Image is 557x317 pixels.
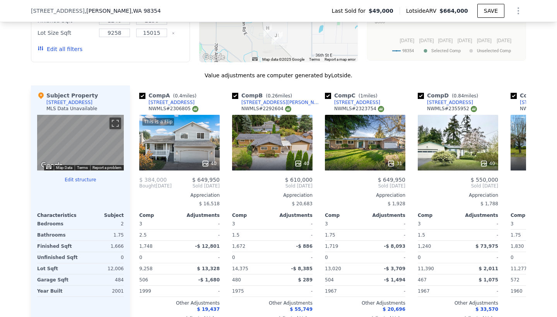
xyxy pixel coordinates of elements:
[480,201,498,206] span: $ 1,788
[325,92,381,99] div: Comp C
[511,277,519,283] span: 572
[241,99,322,106] div: [STREET_ADDRESS][PERSON_NAME]
[82,252,124,263] div: 0
[195,244,220,249] span: -$ 12,801
[460,252,498,263] div: -
[37,286,79,297] div: Year Built
[232,212,272,218] div: Comp
[511,221,514,227] span: 3
[325,300,405,306] div: Other Adjustments
[274,252,313,263] div: -
[268,93,278,99] span: 0.26
[139,277,148,283] span: 506
[139,183,156,189] span: Bought
[460,230,498,240] div: -
[292,201,313,206] span: $ 20,683
[139,286,178,297] div: 1999
[325,255,328,260] span: 0
[355,93,381,99] span: ( miles)
[367,230,405,240] div: -
[232,277,241,283] span: 480
[139,92,200,99] div: Comp A
[418,212,458,218] div: Comp
[406,7,439,15] span: Lotside ARV
[511,230,549,240] div: 1.75
[38,27,94,38] div: Lot Size Sqft
[82,263,124,274] div: 12,006
[418,99,473,106] a: [STREET_ADDRESS]
[56,165,72,170] button: Map Data
[511,212,551,218] div: Comp
[232,92,295,99] div: Comp B
[479,277,498,283] span: $ 1,075
[175,93,182,99] span: 0.4
[331,7,369,15] span: Last Sold for
[181,286,220,297] div: -
[37,115,124,170] div: Street View
[181,252,220,263] div: -
[263,24,272,37] div: 2916 87th Avenue Ct E
[37,263,79,274] div: Lot Sqft
[511,244,524,249] span: 1,830
[479,266,498,271] span: $ 2,011
[460,218,498,229] div: -
[139,221,142,227] span: 3
[325,183,405,189] span: Sold [DATE]
[497,38,511,43] text: [DATE]
[46,106,97,112] div: MLS Data Unavailable
[325,277,334,283] span: 504
[262,57,304,61] span: Map data ©2025 Google
[325,230,364,240] div: 1.75
[418,255,421,260] span: 0
[192,106,198,112] img: NWMLS Logo
[197,266,220,271] span: $ 13,328
[274,286,313,297] div: -
[427,99,473,106] div: [STREET_ADDRESS]
[139,212,179,218] div: Comp
[383,307,405,312] span: $ 20,696
[85,7,161,15] span: , [PERSON_NAME]
[325,192,405,198] div: Appreciation
[37,241,79,252] div: Finished Sqft
[325,244,338,249] span: 1,719
[232,230,271,240] div: 1.5
[431,48,461,53] text: Selected Comp
[132,8,161,14] span: , WA 98354
[325,221,328,227] span: 3
[418,286,456,297] div: 1967
[82,274,124,285] div: 484
[37,92,98,99] div: Subject Property
[378,177,405,183] span: $ 649,950
[325,266,341,271] span: 13,020
[37,177,124,183] button: Edit structure
[139,244,152,249] span: 1,748
[172,32,175,35] button: Clear
[438,38,453,43] text: [DATE]
[334,99,380,106] div: [STREET_ADDRESS]
[298,277,313,283] span: $ 289
[458,38,472,43] text: [DATE]
[384,277,405,283] span: -$ 1,494
[367,286,405,297] div: -
[418,192,498,198] div: Appreciation
[365,212,405,218] div: Adjustments
[384,266,405,271] span: -$ 3,709
[252,57,258,61] button: Keyboard shortcuts
[511,3,526,19] button: Show Options
[202,160,217,167] div: 40
[179,212,220,218] div: Adjustments
[181,218,220,229] div: -
[37,115,124,170] div: Map
[477,38,492,43] text: [DATE]
[192,177,220,183] span: $ 649,950
[325,212,365,218] div: Comp
[471,106,477,112] img: NWMLS Logo
[388,201,405,206] span: $ 1,928
[37,212,80,218] div: Characteristics
[458,212,498,218] div: Adjustments
[418,244,431,249] span: 1,240
[142,118,174,126] div: This is a Flip
[232,255,235,260] span: 0
[82,230,124,240] div: 1.75
[31,72,526,79] div: Value adjustments are computer generated by Lotside .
